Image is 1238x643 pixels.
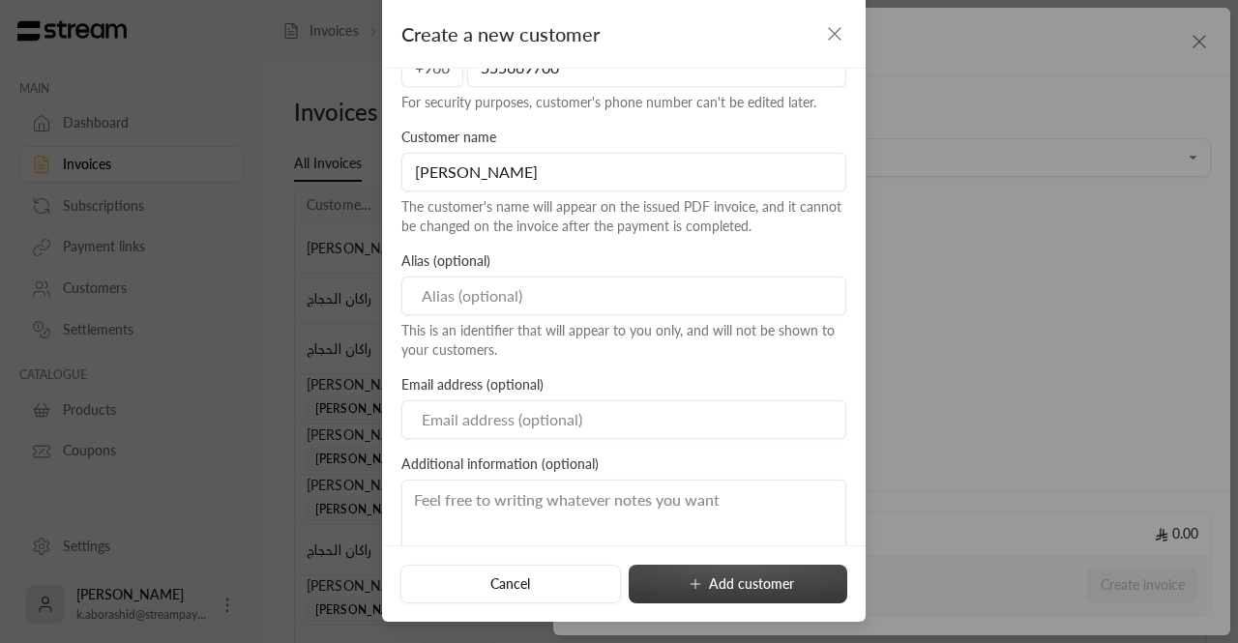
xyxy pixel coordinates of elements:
[401,321,846,360] div: This is an identifier that will appear to you only, and will not be shown to your customers.
[629,565,847,603] button: Add customer
[401,400,846,439] input: Email address (optional)
[401,197,846,236] div: The customer's name will appear on the issued PDF invoice, and it cannot be changed on the invoic...
[401,375,544,395] label: Email address (optional)
[401,93,846,112] div: For security purposes, customer's phone number can't be edited later.
[401,454,599,474] label: Additional information (optional)
[401,128,496,147] label: Customer name
[401,277,846,315] input: Alias (optional)
[400,565,620,603] button: Cancel
[401,19,600,48] span: Create a new customer
[401,251,490,271] label: Alias (optional)
[401,153,846,191] input: Customer name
